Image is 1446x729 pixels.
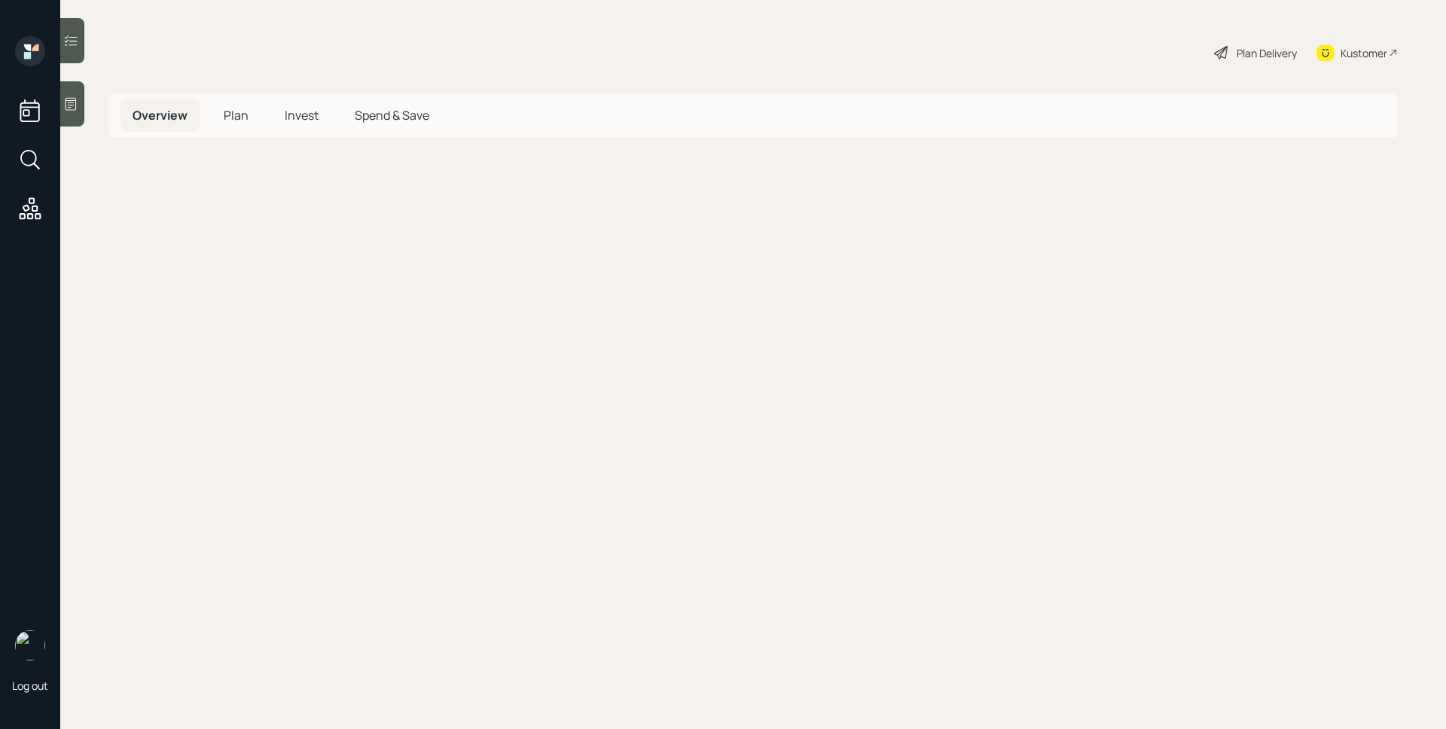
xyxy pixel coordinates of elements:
[1341,45,1387,61] div: Kustomer
[15,630,45,660] img: james-distasi-headshot.png
[1237,45,1297,61] div: Plan Delivery
[285,107,319,124] span: Invest
[355,107,429,124] span: Spend & Save
[133,107,188,124] span: Overview
[224,107,249,124] span: Plan
[12,679,48,693] div: Log out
